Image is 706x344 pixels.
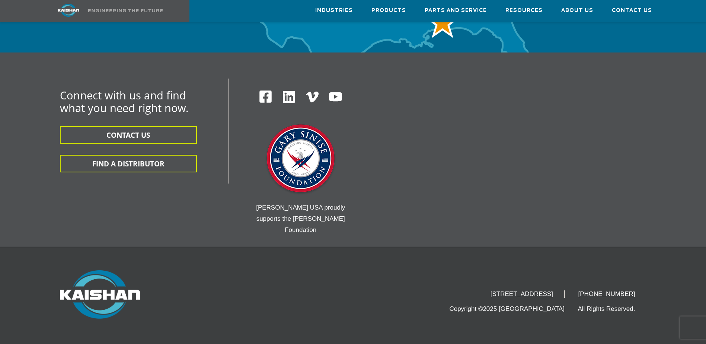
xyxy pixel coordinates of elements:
button: CONTACT US [60,126,197,144]
span: Connect with us and find what you need right now. [60,88,189,115]
span: Industries [315,6,353,15]
img: Gary Sinise Foundation [263,122,338,197]
span: Resources [505,6,543,15]
img: kaishan logo [41,4,96,17]
img: Youtube [328,90,343,104]
a: Parts and Service [425,0,487,20]
img: Facebook [259,90,272,103]
img: Kaishan [60,270,140,319]
li: [PHONE_NUMBER] [567,290,646,298]
li: [STREET_ADDRESS] [479,290,565,298]
a: Resources [505,0,543,20]
span: Parts and Service [425,6,487,15]
span: [PERSON_NAME] USA proudly supports the [PERSON_NAME] Foundation [256,204,345,233]
button: FIND A DISTRIBUTOR [60,155,197,172]
img: Engineering the future [88,9,163,12]
a: About Us [561,0,593,20]
a: Contact Us [612,0,652,20]
li: All Rights Reserved. [578,305,646,313]
span: Contact Us [612,6,652,15]
img: Vimeo [306,92,319,102]
span: Products [371,6,406,15]
a: Products [371,0,406,20]
img: Linkedin [282,90,296,104]
li: Copyright ©2025 [GEOGRAPHIC_DATA] [449,305,576,313]
a: Industries [315,0,353,20]
span: About Us [561,6,593,15]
